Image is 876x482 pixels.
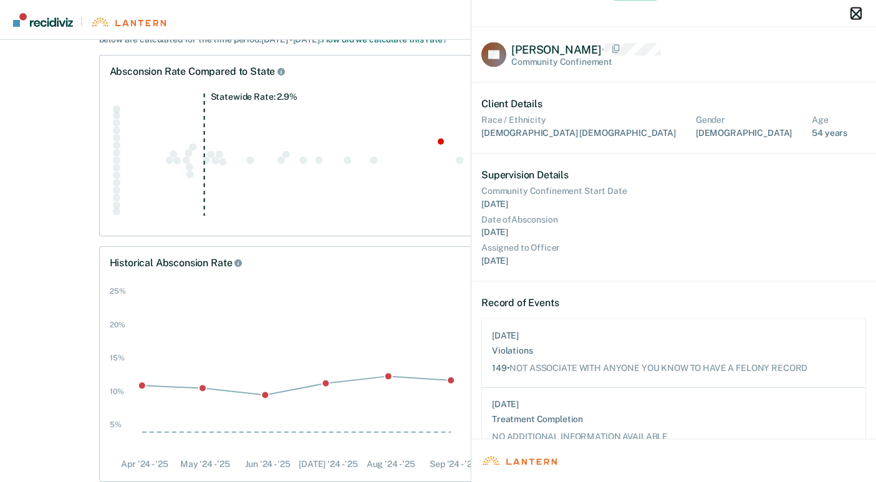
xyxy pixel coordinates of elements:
[492,330,519,342] div: [DATE]
[481,243,866,253] div: Assigned to Officer
[481,214,866,224] div: Date of Absconsion
[812,128,847,138] div: 54 years
[492,345,533,357] div: Violations
[492,362,507,372] span: 149
[492,399,519,410] div: [DATE]
[481,98,866,110] div: Client Details
[511,42,601,55] span: [PERSON_NAME]
[696,128,792,138] div: [DEMOGRAPHIC_DATA]
[601,42,605,55] span: •
[492,414,583,425] div: Treatment Completion
[509,362,807,372] span: NOT ASSOCIATE WITH ANYONE YOU KNOW TO HAVE A FELONY RECORD
[481,198,866,209] div: [DATE]
[481,296,866,308] div: Record of Events
[481,168,866,180] div: Supervision Details
[511,56,661,67] div: Community Confinement
[507,362,510,372] span: •
[492,431,668,441] span: NO ADDITIONAL INFORMATION AVAILABLE
[812,115,847,125] div: Age
[481,456,557,466] img: Lantern
[481,256,866,266] div: [DATE]
[481,115,676,125] div: Race / Ethnicity
[481,128,676,138] div: [DEMOGRAPHIC_DATA] [DEMOGRAPHIC_DATA]
[481,227,866,238] div: [DATE]
[696,115,792,125] div: Gender
[481,186,866,196] div: Community Confinement Start Date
